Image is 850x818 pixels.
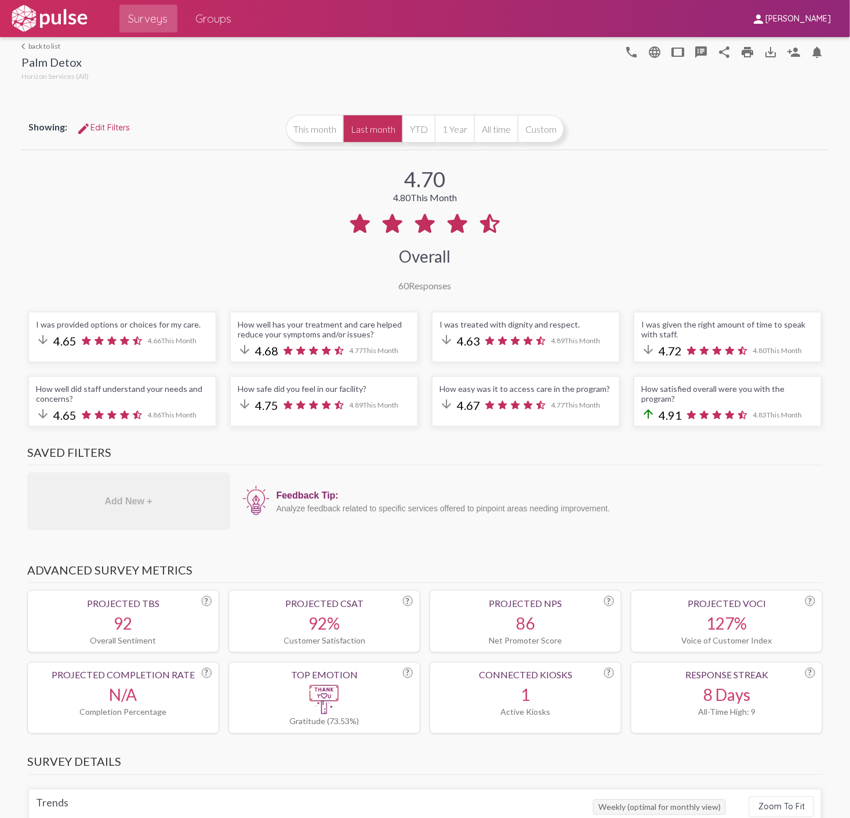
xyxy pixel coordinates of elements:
[349,346,398,355] span: 4.77
[474,115,518,143] button: All time
[238,319,411,339] div: How well has your treatment and care helped reduce your symptoms and/or issues?
[67,117,139,138] button: Edit FiltersEdit Filters
[238,397,252,411] mat-icon: arrow_downward
[21,72,89,81] span: Horizon Services (All)
[77,122,130,133] span: Edit Filters
[435,115,474,143] button: 1 Year
[638,670,815,681] div: Response Streak
[399,280,452,291] div: Responses
[767,410,802,419] span: This Month
[743,8,841,29] button: [PERSON_NAME]
[659,344,682,358] span: 4.72
[767,346,802,355] span: This Month
[782,40,805,63] button: Person
[147,410,197,419] span: 4.86
[187,5,241,32] a: Groups
[624,45,638,59] mat-icon: language
[659,408,682,422] span: 4.91
[518,115,564,143] button: Custom
[363,401,398,409] span: This Month
[53,408,77,422] span: 4.65
[551,401,600,409] span: 4.77
[604,596,614,606] div: ?
[236,670,413,681] div: Top Emotion
[689,40,713,63] button: speaker_notes
[36,797,594,817] div: Trends
[403,596,413,606] div: ?
[753,410,802,419] span: 4.83
[363,346,398,355] span: This Month
[77,122,90,136] mat-icon: Edit Filters
[35,635,212,645] div: Overall Sentiment
[437,670,614,681] div: Connected Kiosks
[593,799,726,815] span: Weekly (optimal for monthly view)
[764,45,778,59] mat-icon: Download
[161,336,197,345] span: This Month
[749,797,814,817] button: Zoom To Fit
[27,755,823,775] h3: Survey Details
[349,401,398,409] span: 4.89
[161,410,197,419] span: This Month
[437,635,614,645] div: Net Promoter Score
[457,398,480,412] span: 4.67
[286,115,343,143] button: This month
[310,685,339,714] img: Gratitude
[638,613,815,633] div: 127%
[437,598,614,609] div: Projected NPS
[740,45,754,59] mat-icon: print
[119,5,177,32] a: Surveys
[694,45,708,59] mat-icon: speaker_notes
[439,319,612,329] div: I was treated with dignity and respect.
[638,598,815,609] div: Projected VoCI
[21,42,89,50] a: back to list
[399,280,409,291] span: 60
[236,717,413,726] div: Gratitude (73.53%)
[36,333,50,347] mat-icon: arrow_downward
[27,563,823,583] h3: Advanced Survey Metrics
[36,384,209,403] div: How well did staff understand your needs and concerns?
[437,707,614,717] div: Active Kiosks
[255,398,278,412] span: 4.75
[35,670,212,681] div: Projected Completion Rate
[53,334,77,348] span: 4.65
[35,707,212,717] div: Completion Percentage
[411,192,457,203] span: This Month
[437,613,614,633] div: 86
[648,45,662,59] mat-icon: language
[565,336,600,345] span: This Month
[238,384,411,394] div: How safe did you feel in our facility?
[242,485,271,517] img: icon12.png
[21,55,89,72] div: Palm Detox
[638,635,815,645] div: Voice of Customer Index
[27,445,823,466] h3: Saved Filters
[457,334,480,348] span: 4.63
[641,407,655,421] mat-icon: arrow_upward
[236,613,413,633] div: 92%
[752,12,766,26] mat-icon: person
[36,319,209,329] div: I was provided options or choices for my care.
[147,336,197,345] span: 4.66
[36,407,50,421] mat-icon: arrow_downward
[671,45,685,59] mat-icon: tablet
[405,166,446,192] div: 4.70
[343,115,402,143] button: Last month
[641,343,655,357] mat-icon: arrow_downward
[28,121,67,132] span: Showing:
[713,40,736,63] button: Share
[805,596,815,606] div: ?
[551,336,600,345] span: 4.89
[402,115,435,143] button: YTD
[810,45,824,59] mat-icon: Bell
[641,319,814,339] div: I was given the right amount of time to speak with staff.
[641,384,814,403] div: How satisfied overall were you with the program?
[393,192,457,203] div: 4.80
[403,668,413,678] div: ?
[196,8,232,29] span: Groups
[202,596,212,606] div: ?
[766,14,831,24] span: [PERSON_NAME]
[399,246,451,266] div: Overall
[758,802,805,812] span: Zoom To Fit
[620,40,643,63] button: language
[717,45,731,59] mat-icon: Share
[604,668,614,678] div: ?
